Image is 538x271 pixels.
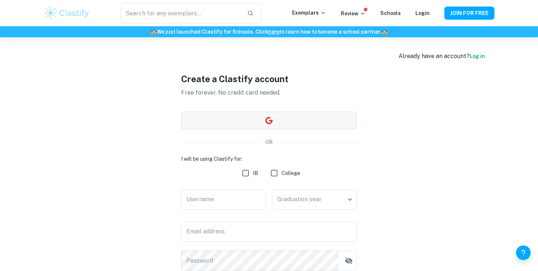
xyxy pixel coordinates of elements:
span: 🏫 [151,29,157,35]
h1: Create a Clastify account [181,72,357,85]
span: IB [253,169,258,177]
div: Already have an account? [399,52,485,61]
h6: We just launched Clastify for Schools. Click to learn how to become a school partner. [1,28,537,36]
img: Clastify logo [44,6,90,20]
h6: I will be using Clastify for: [181,155,357,163]
button: JOIN FOR FREE [444,7,494,20]
a: Log in [470,53,485,59]
input: Search for any exemplars... [120,3,241,23]
a: Schools [380,10,401,16]
a: Login [415,10,430,16]
span: 🏫 [381,29,388,35]
p: Exemplars [292,9,326,17]
span: College [281,169,300,177]
a: here [268,29,280,35]
button: Help and Feedback [516,245,531,260]
p: Review [341,9,366,18]
p: OR [265,138,273,146]
p: Free forever. No credit card needed. [181,88,357,97]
